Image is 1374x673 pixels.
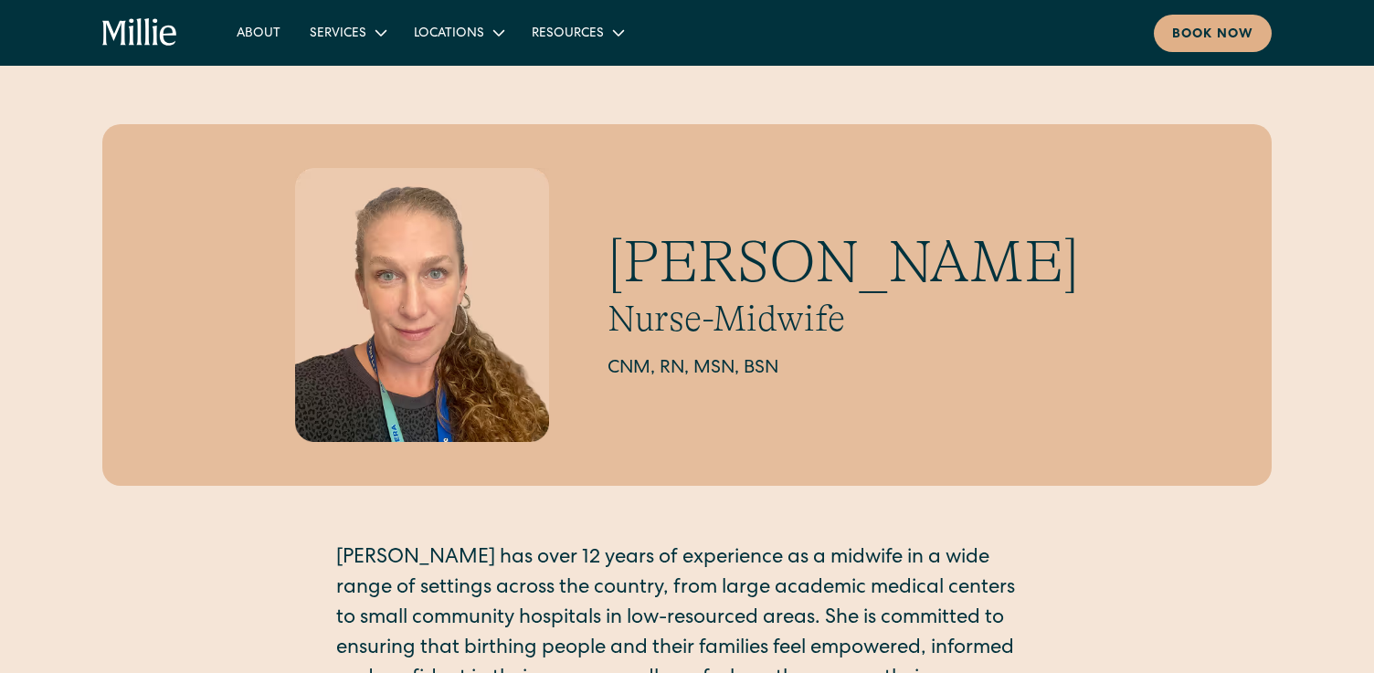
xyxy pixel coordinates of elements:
[222,17,295,47] a: About
[414,25,484,44] div: Locations
[608,355,1079,383] h2: CNM, RN, MSN, BSN
[608,297,1079,341] h2: Nurse-Midwife
[532,25,604,44] div: Resources
[1172,26,1253,45] div: Book now
[517,17,637,47] div: Resources
[102,18,178,47] a: home
[310,25,366,44] div: Services
[608,227,1079,298] h1: [PERSON_NAME]
[399,17,517,47] div: Locations
[1154,15,1272,52] a: Book now
[295,17,399,47] div: Services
